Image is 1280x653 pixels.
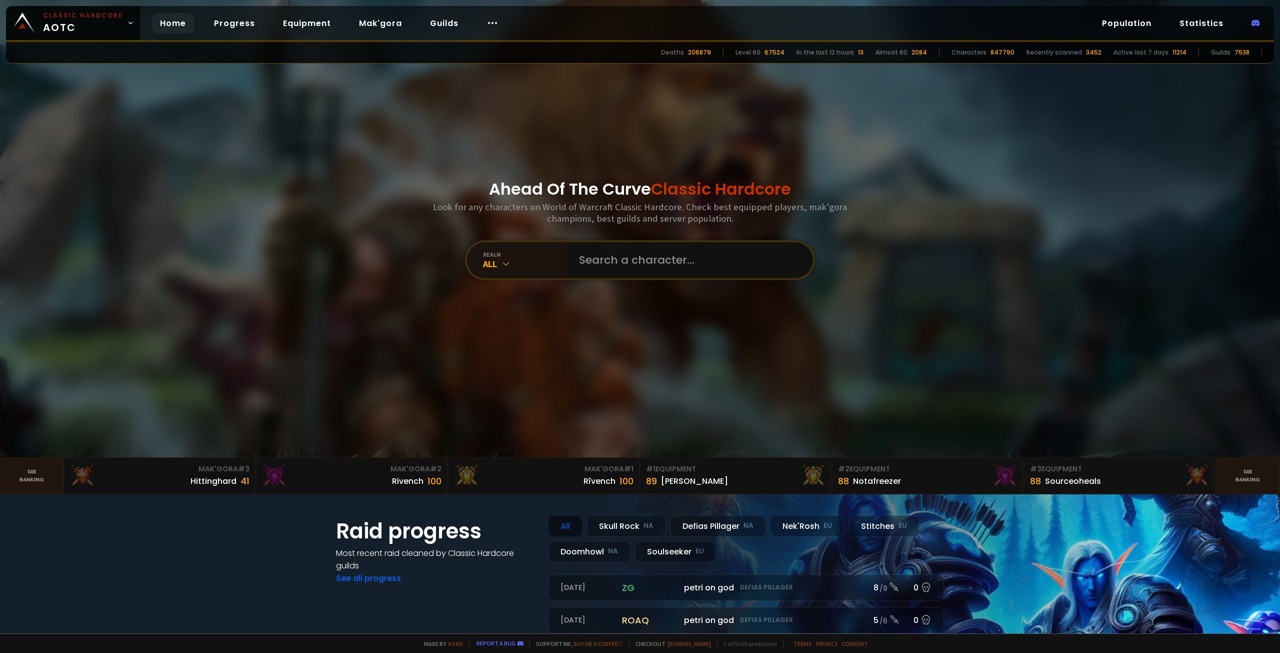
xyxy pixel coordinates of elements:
a: Consent [841,640,868,647]
div: Equipment [646,464,825,474]
div: realm [483,251,567,258]
a: Terms [793,640,812,647]
a: [DATE]roaqpetri on godDefias Pillager5 /60 [548,607,944,633]
a: Report a bug [476,639,515,647]
div: Deaths [661,48,684,57]
div: Guilds [1211,48,1230,57]
div: Sourceoheals [1045,475,1101,487]
div: 7538 [1234,48,1249,57]
div: In the last 12 hours [796,48,854,57]
a: [DOMAIN_NAME] [667,640,711,647]
div: 11214 [1172,48,1186,57]
a: #2Equipment88Notafreezer [832,458,1024,494]
span: # 1 [646,464,655,474]
div: 3452 [1086,48,1101,57]
a: Progress [206,13,263,34]
span: # 1 [624,464,633,474]
span: # 3 [238,464,249,474]
div: 88 [1030,474,1041,488]
div: 847790 [990,48,1014,57]
div: Rivench [392,475,423,487]
span: # 2 [430,464,441,474]
div: Mak'Gora [262,464,441,474]
a: a fan [448,640,463,647]
div: 88 [838,474,849,488]
div: Active last 7 days [1113,48,1168,57]
div: Almost 60 [875,48,907,57]
div: 206879 [688,48,711,57]
a: Mak'Gora#3Hittinghard41 [64,458,256,494]
div: 89 [646,474,657,488]
div: 100 [427,474,441,488]
a: Equipment [275,13,339,34]
span: AOTC [43,11,123,35]
input: Search a character... [573,242,801,278]
a: Statistics [1171,13,1231,34]
div: Stitches [848,515,919,537]
a: Mak'Gora#1Rîvench100 [448,458,640,494]
small: NA [643,521,653,531]
div: Characters [951,48,986,57]
h4: Most recent raid cleaned by Classic Hardcore guilds [336,547,536,572]
a: Home [152,13,194,34]
a: [DATE]zgpetri on godDefias Pillager8 /90 [548,574,944,601]
a: Guilds [422,13,466,34]
div: Defias Pillager [670,515,766,537]
div: Mak'Gora [454,464,633,474]
div: Equipment [838,464,1017,474]
a: Classic HardcoreAOTC [6,6,140,40]
a: #1Equipment89[PERSON_NAME] [640,458,832,494]
div: Equipment [1030,464,1209,474]
div: Skull Rock [586,515,666,537]
div: 13 [858,48,863,57]
div: Recently scanned [1026,48,1082,57]
div: 2084 [911,48,927,57]
span: # 3 [1030,464,1041,474]
div: Level 60 [735,48,760,57]
div: 67524 [764,48,784,57]
div: Mak'Gora [70,464,249,474]
span: Support me, [529,640,623,647]
div: 100 [619,474,633,488]
small: Classic Hardcore [43,11,123,20]
div: Nek'Rosh [770,515,844,537]
span: Made by [418,640,463,647]
span: v. d752d5 - production [717,640,777,647]
small: EU [823,521,832,531]
span: Checkout [629,640,711,647]
a: Population [1094,13,1159,34]
small: EU [695,546,704,556]
a: See all progress [336,572,401,584]
h1: Ahead Of The Curve [489,177,791,201]
small: NA [608,546,618,556]
div: Soulseeker [634,541,716,562]
div: 41 [240,474,249,488]
div: All [548,515,582,537]
div: [PERSON_NAME] [661,475,728,487]
span: # 2 [838,464,849,474]
small: NA [743,521,753,531]
h3: Look for any characters on World of Warcraft Classic Hardcore. Check best equipped players, mak'g... [429,201,851,224]
a: #3Equipment88Sourceoheals [1024,458,1216,494]
small: EU [898,521,907,531]
a: Seeranking [1216,458,1280,494]
a: Privacy [816,640,837,647]
span: Classic Hardcore [651,178,791,200]
div: Hittinghard [190,475,236,487]
div: Doomhowl [548,541,630,562]
div: Notafreezer [853,475,901,487]
div: Rîvench [583,475,615,487]
div: All [483,258,567,270]
h1: Raid progress [336,515,536,547]
a: Mak'gora [351,13,410,34]
a: Buy me a coffee [573,640,623,647]
a: Mak'Gora#2Rivench100 [256,458,448,494]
